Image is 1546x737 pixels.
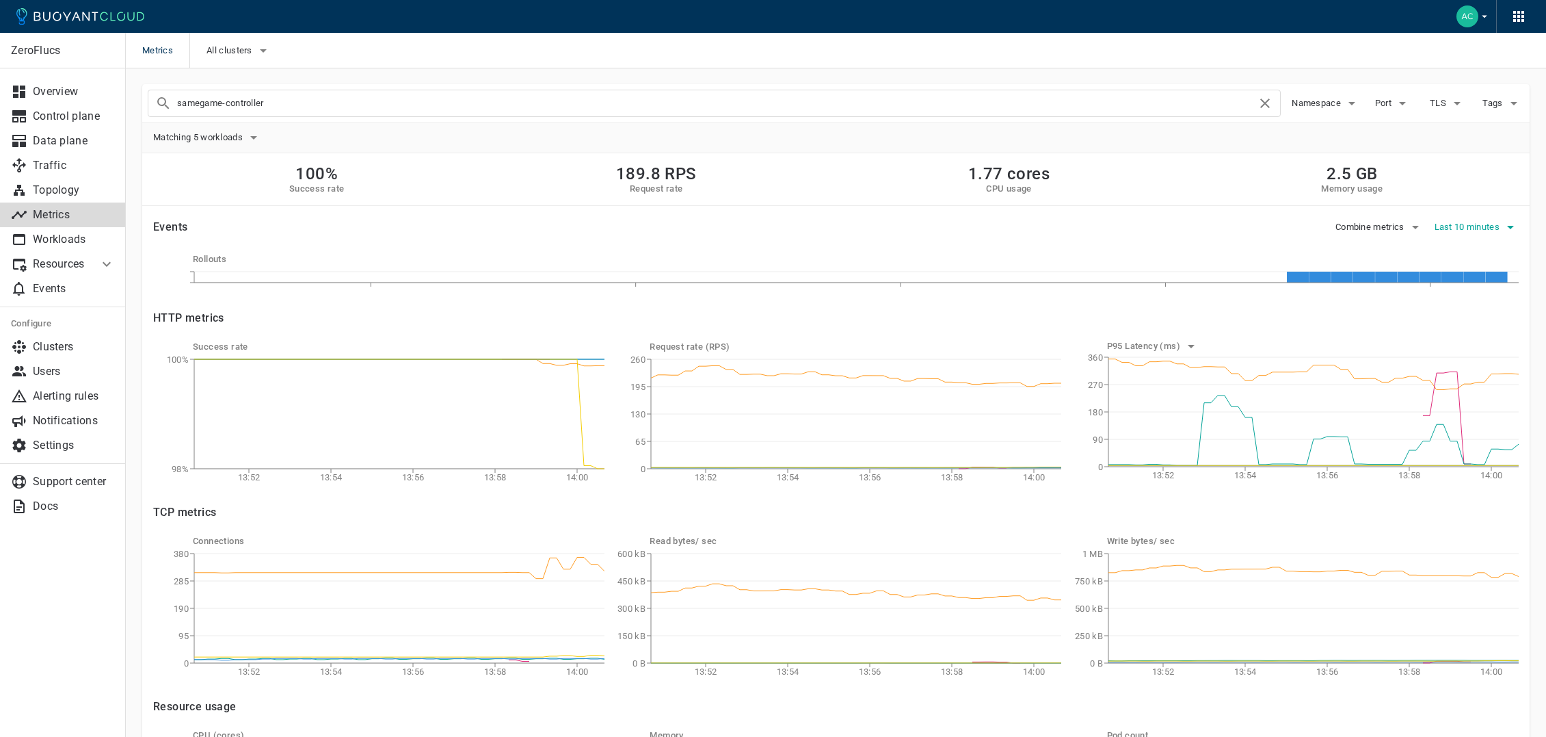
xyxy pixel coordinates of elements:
[616,183,697,194] h5: Request rate
[33,183,115,197] p: Topology
[650,536,1061,547] h5: Read bytes / sec
[1023,472,1045,482] tspan: 14:00
[1107,341,1183,352] h5: P95 Latency (ms)
[566,667,589,677] tspan: 14:00
[11,318,115,329] h5: Configure
[630,409,645,419] tspan: 130
[641,464,645,474] tspan: 0
[1375,98,1394,109] span: Port
[33,439,115,452] p: Settings
[1426,93,1469,114] button: TLS
[1371,93,1415,114] button: Port
[1321,164,1383,183] h2: 2.5 GB
[402,472,425,482] tspan: 13:56
[153,311,224,325] h4: HTTP metrics
[616,164,697,183] h2: 189.8 RPS
[33,389,115,403] p: Alerting rules
[33,109,115,123] p: Control plane
[172,464,189,474] tspan: 98%
[630,354,645,365] tspan: 260
[566,472,589,482] tspan: 14:00
[1335,217,1424,237] button: Combine metrics
[142,33,189,68] span: Metrics
[1097,462,1102,472] tspan: 0
[1480,470,1502,480] tspan: 14:00
[33,208,115,222] p: Metrics
[1075,576,1103,586] tspan: 750 kB
[153,506,1519,519] h4: TCP metrics
[1398,667,1420,677] tspan: 13:58
[320,472,343,482] tspan: 13:54
[695,472,717,482] tspan: 13:52
[618,604,646,614] tspan: 300 kB
[1482,98,1505,109] span: Tags
[174,576,189,586] tspan: 285
[777,472,799,482] tspan: 13:54
[968,164,1050,183] h2: 1.77 cores
[11,44,114,57] p: ZeroFlucs
[632,658,645,669] tspan: 0 B
[1088,380,1103,390] tspan: 270
[968,183,1050,194] h5: CPU usage
[320,667,343,677] tspan: 13:54
[1316,667,1338,677] tspan: 13:56
[289,183,345,194] h5: Success rate
[484,472,507,482] tspan: 13:58
[1435,217,1519,237] button: Last 10 minutes
[1234,470,1256,480] tspan: 13:54
[1398,470,1420,480] tspan: 13:58
[695,667,717,677] tspan: 13:52
[484,667,507,677] tspan: 13:58
[1151,667,1174,677] tspan: 13:52
[238,472,261,482] tspan: 13:52
[777,667,799,677] tspan: 13:54
[206,45,255,56] span: All clusters
[941,472,963,482] tspan: 13:58
[1082,549,1102,559] tspan: 1 MB
[859,472,881,482] tspan: 13:56
[153,132,245,143] span: Matching 5 workloads
[206,40,271,61] button: All clusters
[1075,604,1103,614] tspan: 500 kB
[1480,667,1502,677] tspan: 14:00
[1088,352,1103,363] tspan: 360
[1292,93,1360,114] button: Namespace
[1435,222,1503,233] span: Last 10 minutes
[941,667,963,677] tspan: 13:58
[618,549,646,559] tspan: 600 kB
[153,127,262,148] button: Matching 5 workloads
[618,576,646,586] tspan: 450 kB
[184,658,189,669] tspan: 0
[1321,183,1383,194] h5: Memory usage
[153,220,187,234] h4: Events
[1088,407,1103,417] tspan: 180
[1234,667,1256,677] tspan: 13:54
[193,536,604,547] h5: Connections
[1430,98,1449,109] span: TLS
[33,365,115,378] p: Users
[1335,222,1407,233] span: Combine metrics
[1023,667,1045,677] tspan: 14:00
[174,549,189,559] tspan: 380
[33,159,115,172] p: Traffic
[33,500,115,513] p: Docs
[1151,470,1174,480] tspan: 13:52
[33,475,115,489] p: Support center
[859,667,881,677] tspan: 13:56
[33,282,115,296] p: Events
[1075,631,1103,641] tspan: 250 kB
[153,700,1519,714] h4: Resource usage
[402,667,425,677] tspan: 13:56
[1107,336,1199,357] button: P95 Latency (ms)
[1480,93,1524,114] button: Tags
[1456,5,1478,27] img: Accounts Payable
[636,437,646,447] tspan: 65
[33,414,115,428] p: Notifications
[630,382,645,392] tspan: 195
[193,341,604,352] h5: Success rate
[618,631,646,641] tspan: 150 kB
[33,257,88,271] p: Resources
[289,164,345,183] h2: 100%
[33,134,115,148] p: Data plane
[650,341,1061,352] h5: Request rate (RPS)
